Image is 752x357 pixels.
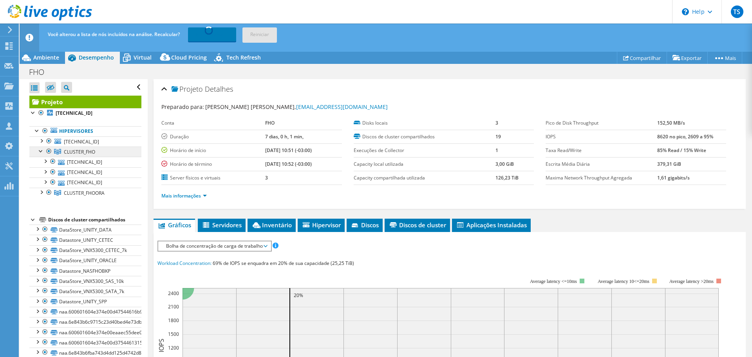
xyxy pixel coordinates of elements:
[29,307,141,317] a: naa.600601604e374e00d47544616b97e617
[731,5,743,18] span: TS
[161,160,265,168] label: Horário de término
[161,147,265,154] label: Horário de início
[48,215,141,225] div: Discos de cluster compartilhados
[188,27,236,42] a: Recalculando...
[495,174,519,181] b: 126,23 TiB
[161,174,265,182] label: Server físicos e virtuais
[171,54,207,61] span: Cloud Pricing
[354,147,495,154] label: Execuções de Collector
[495,147,498,154] b: 1
[29,297,141,307] a: Datastore_UNITY_SPP
[657,174,690,181] b: 1,61 gigabits/s
[56,110,92,116] b: [TECHNICAL_ID]
[157,260,211,266] span: Workload Concentration:
[530,279,577,284] tspan: Average latency <=10ms
[682,8,689,15] svg: \n
[294,292,303,299] text: 20%
[168,303,179,310] text: 2100
[546,174,657,182] label: Maxima Network Throughput Agregada
[495,161,514,167] b: 3,00 GiB
[354,119,495,127] label: Disks locais
[205,103,388,111] span: [PERSON_NAME] [PERSON_NAME],
[48,31,180,38] span: Você alterou a lista de nós incluídos na análise. Recalcular?
[669,279,714,284] text: Average latency >20ms
[29,245,141,256] a: DataStore_VNX5300_CETEC_7k
[161,103,204,111] label: Preparado para:
[495,120,498,126] b: 3
[226,54,261,61] span: Tech Refresh
[79,54,114,61] span: Desempenho
[205,84,233,94] span: Detalhes
[29,126,141,136] a: Hipervisores
[29,235,141,245] a: Datastore_UNITY_CETEC
[657,120,685,126] b: 152,50 MB/s
[29,225,141,235] a: DataStore_UNITY_DATA
[354,160,495,168] label: Capacity local utilizada
[29,108,141,118] a: [TECHNICAL_ID]
[265,120,275,126] b: FHO
[265,147,312,154] b: [DATE] 10:51 (-03:00)
[351,221,379,229] span: Discos
[168,317,179,324] text: 1800
[29,147,141,157] a: CLUSTER_FHO
[29,256,141,266] a: DataStore_UNITY_ORACLE
[64,149,95,155] span: CLUSTER_FHO
[617,52,667,64] a: Compartilhar
[354,174,495,182] label: Capacity compartilhada utilizada
[161,133,265,141] label: Duração
[265,174,268,181] b: 3
[546,147,657,154] label: Taxa Read/Write
[202,221,242,229] span: Servidores
[667,52,708,64] a: Exportar
[29,276,141,286] a: DataStore_VNX5300_SAS_10k
[546,160,657,168] label: Escrita Média Diária
[546,119,657,127] label: Pico de Disk Throughput
[296,103,388,111] a: [EMAIL_ADDRESS][DOMAIN_NAME]
[265,161,312,167] b: [DATE] 10:52 (-03:00)
[302,221,341,229] span: Hipervisor
[33,54,59,61] span: Ambiente
[598,279,649,284] tspan: Average latency 10<=20ms
[456,221,527,229] span: Aplicações Instaladas
[546,133,657,141] label: IOPS
[29,178,141,188] a: [TECHNICAL_ID]
[29,167,141,178] a: [TECHNICAL_ID]
[29,317,141,327] a: naa.6e843b6c9715c23d40bed4e73db57bd2
[29,96,141,108] a: Projeto
[161,119,265,127] label: Conta
[25,68,56,76] h1: FHO
[251,221,292,229] span: Inventário
[29,136,141,147] a: [TECHNICAL_ID]
[29,337,141,348] a: naa.600601604e374e00d375446131582127
[29,266,141,276] a: Datastore_NASFHOBKP
[29,286,141,296] a: DataStore_VNX5300_SATA_7k
[657,147,706,154] b: 85% Read / 15% Write
[168,331,179,337] text: 1500
[168,344,179,351] text: 1200
[29,327,141,337] a: naa.600601604e374e00eaaec55dee08a67c
[157,339,166,352] text: IOPS
[495,133,501,140] b: 19
[354,133,495,141] label: Discos de cluster compartilhados
[707,52,742,64] a: Mais
[134,54,152,61] span: Virtual
[64,138,99,145] span: [TECHNICAL_ID]
[265,133,304,140] b: 7 dias, 0 h, 1 min,
[657,161,681,167] b: 379,31 GiB
[161,192,207,199] a: Mais informações
[64,190,105,196] span: CLUSTER_FHOORA
[657,133,713,140] b: 8620 no pico, 2609 a 95%
[162,241,267,251] span: Bolha de concentração de carga de trabalho
[172,85,203,93] span: Projeto
[157,221,191,229] span: Gráficos
[29,157,141,167] a: [TECHNICAL_ID]
[389,221,446,229] span: Discos de cluster
[29,188,141,198] a: CLUSTER_FHOORA
[213,260,354,266] span: 69% de IOPS se enquadra em 20% de sua capacidade (25,25 TiB)
[168,290,179,297] text: 2400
